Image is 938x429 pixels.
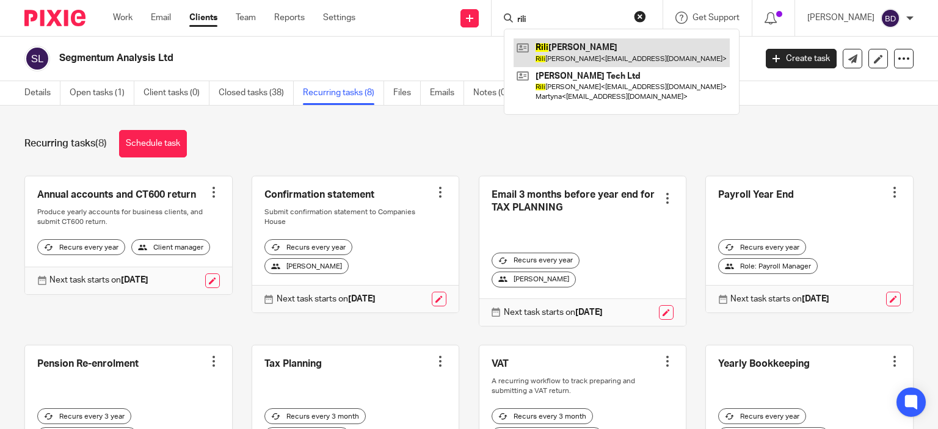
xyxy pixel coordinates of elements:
div: Recurs every year [718,408,806,424]
div: Recurs every 3 month [492,408,593,424]
p: Next task starts on [730,293,829,305]
a: Clients [189,12,217,24]
a: Team [236,12,256,24]
a: Closed tasks (38) [219,81,294,105]
input: Search [516,15,626,26]
p: Next task starts on [277,293,376,305]
div: Recurs every year [492,253,580,269]
p: Next task starts on [49,274,148,286]
a: Files [393,81,421,105]
a: Details [24,81,60,105]
button: Clear [634,10,646,23]
div: [PERSON_NAME] [264,258,349,274]
img: svg%3E [881,9,900,28]
a: Settings [323,12,355,24]
a: Client tasks (0) [144,81,209,105]
div: Role: Payroll Manager [718,258,818,274]
strong: [DATE] [575,308,603,317]
a: Emails [430,81,464,105]
div: Recurs every 3 month [264,408,366,424]
h1: Recurring tasks [24,137,107,150]
div: Recurs every 3 year [37,408,131,424]
div: [PERSON_NAME] [492,272,576,287]
div: Recurs every year [264,239,352,255]
img: Pixie [24,10,85,26]
a: Reports [274,12,305,24]
a: Work [113,12,133,24]
div: Recurs every year [718,239,806,255]
img: svg%3E [24,46,50,71]
p: Next task starts on [504,306,603,319]
strong: [DATE] [802,295,829,303]
h2: Segmentum Analysis Ltd [59,52,610,65]
p: [PERSON_NAME] [807,12,874,24]
a: Create task [766,49,837,68]
a: Notes (0) [473,81,518,105]
a: Schedule task [119,130,187,157]
span: Get Support [693,13,740,22]
a: Recurring tasks (8) [303,81,384,105]
div: Client manager [131,239,210,255]
strong: [DATE] [348,295,376,303]
div: Recurs every year [37,239,125,255]
span: (8) [95,139,107,148]
strong: [DATE] [121,276,148,284]
a: Email [151,12,171,24]
a: Open tasks (1) [70,81,134,105]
